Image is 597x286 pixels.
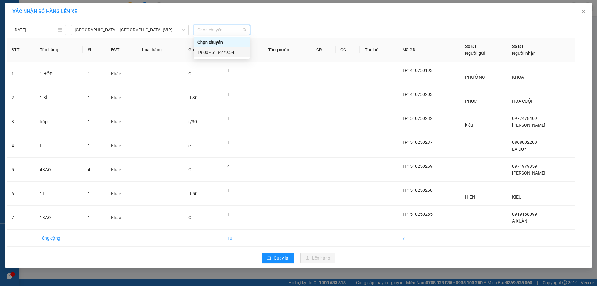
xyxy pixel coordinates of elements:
span: R-30 [188,95,197,100]
td: 1 BÌ [35,86,83,110]
td: HoaNhoExpress - Hotline: 0909.993.137 [3,15,92,28]
span: 4 [88,167,90,172]
td: 3 [7,110,35,134]
span: 1 [88,119,90,124]
div: Chọn chuyến [197,39,246,46]
td: hộp [35,110,83,134]
th: ĐVT [106,38,137,62]
span: 0868002209 [512,140,537,145]
span: [PERSON_NAME] [512,123,545,128]
span: Quay lại [274,255,289,261]
span: PHÚC [465,99,477,104]
span: C [188,167,191,172]
span: KHOA [512,75,524,80]
span: HIỂN [465,195,475,199]
span: TP1510250265 [402,212,433,217]
span: Số ĐT [465,44,477,49]
span: Sài Gòn - Bình Định (VIP) [75,25,185,35]
td: 1BAO [35,206,83,230]
span: TP1410250203 [402,92,433,97]
div: Tâm [40,4,90,10]
th: Ghi chú [183,38,222,62]
span: close [581,9,586,14]
td: 7 [397,230,460,247]
span: TP1410250193 [402,68,433,73]
button: Close [575,3,592,21]
td: 1 [7,62,35,86]
span: kiều [465,123,473,128]
span: down [182,28,185,32]
span: Chọn chuyến [197,25,246,35]
span: C [188,71,191,76]
span: R-50 [188,191,197,196]
span: 1 [88,215,90,220]
span: rollback [267,256,271,261]
td: Khác [106,110,137,134]
span: 1 [88,71,90,76]
span: c [188,143,191,148]
span: 1 [88,95,90,100]
span: 0977478409 [512,116,537,121]
th: Loại hàng [137,38,183,62]
th: Tổng cước [263,38,311,62]
button: rollbackQuay lại [262,253,294,263]
span: 1 [227,188,230,193]
th: CC [336,38,360,62]
td: Khác [106,182,137,206]
td: Khác [106,62,137,86]
th: SL [83,38,106,62]
span: TP1510250237 [402,140,433,145]
th: STT [7,38,35,62]
div: 19:00 - 51B-279.54 [197,49,246,56]
td: 7 [7,206,35,230]
span: 1 [227,68,230,73]
span: 1 [227,116,230,121]
span: 4 [227,164,230,169]
button: uploadLên hàng [300,253,335,263]
td: t [35,134,83,158]
span: 1 [88,143,90,148]
td: 1T [35,182,83,206]
span: LA DUY [512,147,526,152]
span: TP1510250259 [402,164,433,169]
td: Khác [106,158,137,182]
span: KIỀU [512,195,521,199]
td: 5 [7,158,35,182]
span: [PERSON_NAME] [512,171,545,176]
span: TP1510250260 [402,188,433,193]
span: Số ĐT [512,44,524,49]
div: Chọn chuyến [194,37,250,47]
span: 1 [88,191,90,196]
td: 4BAO [35,158,83,182]
td: 4 [7,134,35,158]
span: 0971979359 [512,164,537,169]
th: Thu hộ [360,38,397,62]
th: Tên hàng [35,38,83,62]
td: Khác [106,86,137,110]
td: Khác [106,134,137,158]
td: 2 [7,86,35,110]
span: HÒA CUỘI [512,99,532,104]
th: Mã GD [397,38,460,62]
span: A XUÂN [512,218,527,223]
td: 6 [7,182,35,206]
input: 15/10/2025 [13,26,57,33]
span: 1 [227,140,230,145]
td: Khác [106,206,137,230]
span: PHƯỜNG [465,75,485,80]
span: C [188,215,191,220]
span: TP1510250232 [402,116,433,121]
td: 10 [222,230,263,247]
span: r/30 [188,119,197,124]
span: Người nhận [512,51,536,56]
span: Người gửi [465,51,485,56]
span: 1 [227,212,230,217]
th: CR [311,38,336,62]
span: XÁC NHẬN SỐ HÀNG LÊN XE [12,8,77,14]
td: 1 HỘP [35,62,83,86]
td: Tổng cộng [35,230,83,247]
span: 0919168099 [512,212,537,217]
span: 1 [227,92,230,97]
